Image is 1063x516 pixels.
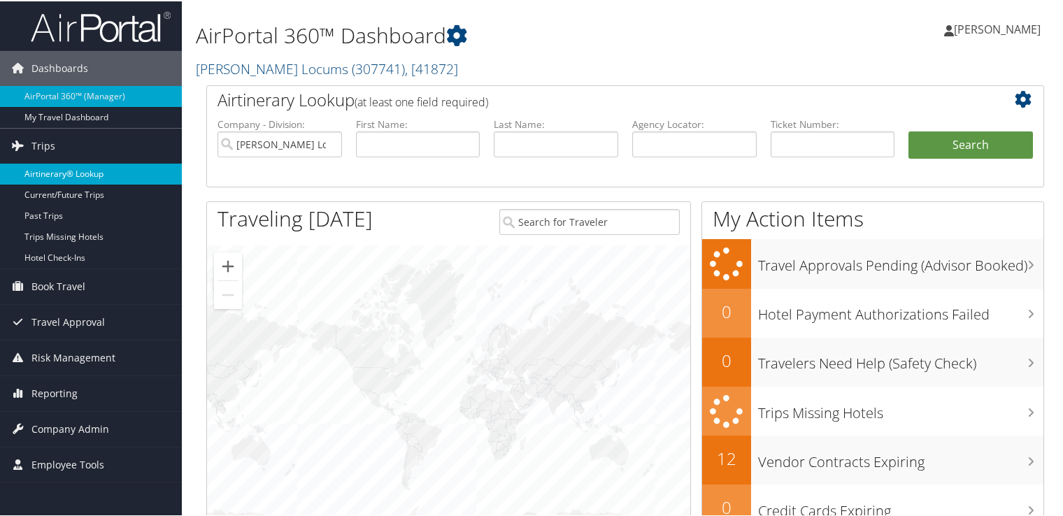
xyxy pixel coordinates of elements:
[217,116,342,130] label: Company - Division:
[31,339,115,374] span: Risk Management
[499,208,680,234] input: Search for Traveler
[31,50,88,85] span: Dashboards
[217,87,963,110] h2: Airtinerary Lookup
[702,445,751,469] h2: 12
[702,347,751,371] h2: 0
[214,280,242,308] button: Zoom out
[702,299,751,322] h2: 0
[758,248,1043,274] h3: Travel Approvals Pending (Advisor Booked)
[702,385,1043,435] a: Trips Missing Hotels
[217,203,373,232] h1: Traveling [DATE]
[758,395,1043,422] h3: Trips Missing Hotels
[758,345,1043,372] h3: Travelers Need Help (Safety Check)
[702,287,1043,336] a: 0Hotel Payment Authorizations Failed
[352,58,405,77] span: ( 307741 )
[944,7,1055,49] a: [PERSON_NAME]
[758,296,1043,323] h3: Hotel Payment Authorizations Failed
[702,238,1043,287] a: Travel Approvals Pending (Advisor Booked)
[702,336,1043,385] a: 0Travelers Need Help (Safety Check)
[702,203,1043,232] h1: My Action Items
[214,251,242,279] button: Zoom in
[494,116,618,130] label: Last Name:
[702,434,1043,483] a: 12Vendor Contracts Expiring
[954,20,1041,36] span: [PERSON_NAME]
[405,58,458,77] span: , [ 41872 ]
[196,58,458,77] a: [PERSON_NAME] Locums
[632,116,757,130] label: Agency Locator:
[31,303,105,338] span: Travel Approval
[31,446,104,481] span: Employee Tools
[31,127,55,162] span: Trips
[771,116,895,130] label: Ticket Number:
[31,410,109,445] span: Company Admin
[196,20,769,49] h1: AirPortal 360™ Dashboard
[758,444,1043,471] h3: Vendor Contracts Expiring
[908,130,1033,158] button: Search
[31,9,171,42] img: airportal-logo.png
[355,93,488,108] span: (at least one field required)
[356,116,480,130] label: First Name:
[31,268,85,303] span: Book Travel
[31,375,78,410] span: Reporting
